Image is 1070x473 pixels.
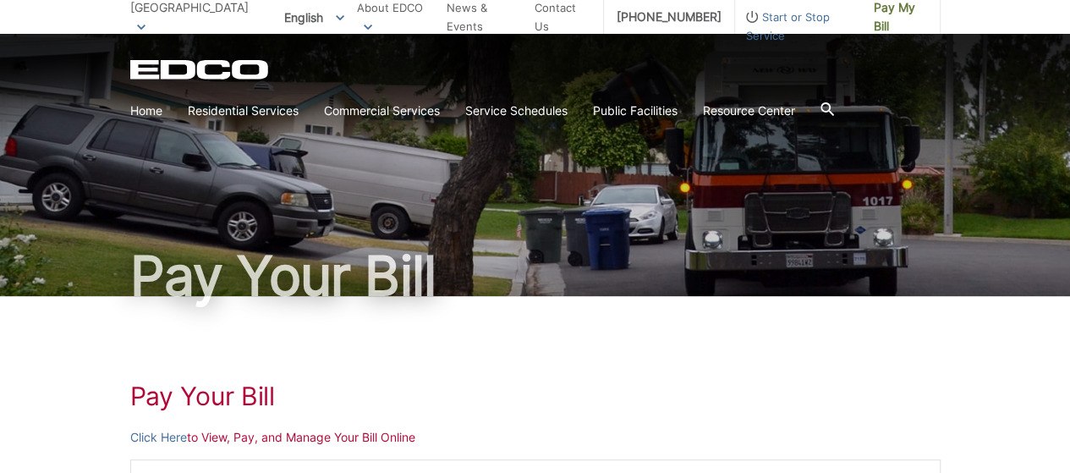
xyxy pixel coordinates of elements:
[130,249,941,303] h1: Pay Your Bill
[130,428,941,447] p: to View, Pay, and Manage Your Bill Online
[703,102,795,120] a: Resource Center
[130,59,271,80] a: EDCD logo. Return to the homepage.
[130,102,162,120] a: Home
[130,428,187,447] a: Click Here
[593,102,678,120] a: Public Facilities
[324,102,440,120] a: Commercial Services
[188,102,299,120] a: Residential Services
[130,381,941,411] h1: Pay Your Bill
[465,102,568,120] a: Service Schedules
[272,3,357,31] span: English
